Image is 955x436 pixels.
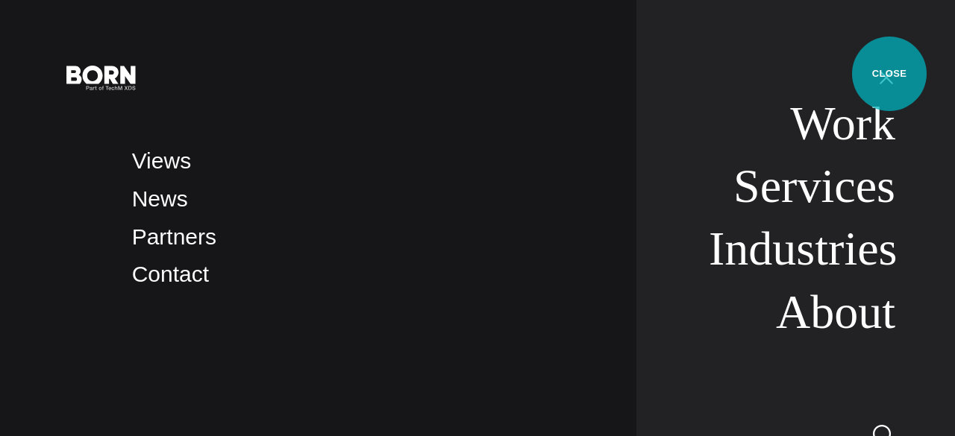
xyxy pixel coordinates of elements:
a: Work [790,97,895,150]
button: Open [868,61,904,92]
a: Partners [132,224,216,249]
a: About [776,285,895,338]
a: Industries [709,222,898,275]
a: Services [733,159,895,212]
a: Contact [132,262,209,286]
a: News [132,186,188,211]
a: Views [132,148,191,173]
